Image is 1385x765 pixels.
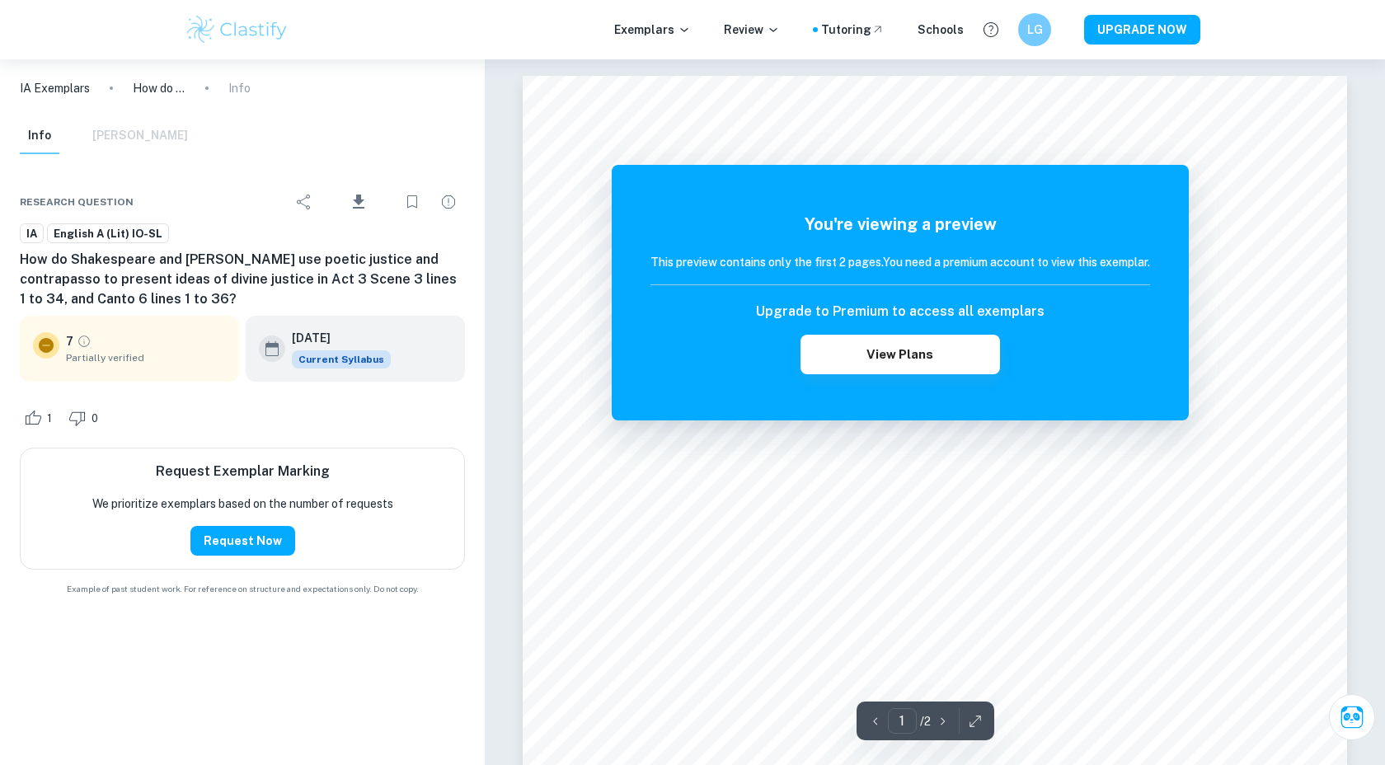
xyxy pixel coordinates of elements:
[432,185,465,218] div: Report issue
[77,334,92,349] a: Grade partially verified
[20,250,465,309] h6: How do Shakespeare and [PERSON_NAME] use poetic justice and contrapasso to present ideas of divin...
[190,526,295,556] button: Request Now
[977,16,1005,44] button: Help and Feedback
[82,411,107,427] span: 0
[821,21,885,39] a: Tutoring
[20,195,134,209] span: Research question
[800,335,1000,374] button: View Plans
[1329,694,1375,740] button: Ask Clai
[21,226,43,242] span: IA
[64,405,107,431] div: Dislike
[20,223,44,244] a: IA
[133,79,185,97] p: How do Shakespeare and [PERSON_NAME] use poetic justice and contrapasso to present ideas of divin...
[614,21,691,39] p: Exemplars
[724,21,780,39] p: Review
[48,226,168,242] span: English A (Lit) IO-SL
[228,79,251,97] p: Info
[38,411,61,427] span: 1
[756,302,1045,321] h6: Upgrade to Premium to access all exemplars
[650,253,1150,271] h6: This preview contains only the first 2 pages. You need a premium account to view this exemplar.
[918,21,964,39] a: Schools
[920,712,931,730] p: / 2
[288,185,321,218] div: Share
[650,212,1150,237] h5: You're viewing a preview
[47,223,169,244] a: English A (Lit) IO-SL
[92,495,393,513] p: We prioritize exemplars based on the number of requests
[396,185,429,218] div: Bookmark
[1018,13,1051,46] button: LG
[66,350,226,365] span: Partially verified
[292,350,391,368] div: This exemplar is based on the current syllabus. Feel free to refer to it for inspiration/ideas wh...
[324,181,392,223] div: Download
[292,329,378,347] h6: [DATE]
[20,405,61,431] div: Like
[1084,15,1200,45] button: UPGRADE NOW
[185,13,289,46] img: Clastify logo
[20,118,59,154] button: Info
[292,350,391,368] span: Current Syllabus
[20,583,465,595] span: Example of past student work. For reference on structure and expectations only. Do not copy.
[156,462,330,481] h6: Request Exemplar Marking
[66,332,73,350] p: 7
[1026,21,1045,39] h6: LG
[20,79,90,97] a: IA Exemplars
